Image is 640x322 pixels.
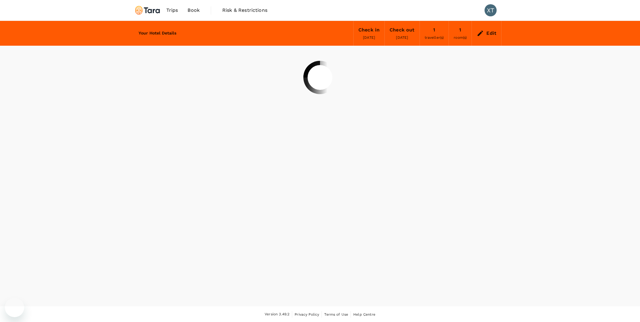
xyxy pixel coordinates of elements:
[396,35,408,40] span: [DATE]
[188,7,200,14] span: Book
[139,30,176,37] h6: Your Hotel Details
[353,312,375,317] span: Help Centre
[353,311,375,318] a: Help Centre
[295,311,319,318] a: Privacy Policy
[363,35,375,40] span: [DATE]
[358,26,380,34] div: Check in
[5,298,24,317] iframe: Button to launch messaging window
[295,312,319,317] span: Privacy Policy
[485,4,497,16] div: XT
[324,312,348,317] span: Terms of Use
[134,4,162,17] img: Tara Climate Ltd
[486,29,496,38] div: Edit
[425,35,444,40] span: traveller(s)
[324,311,348,318] a: Terms of Use
[390,26,414,34] div: Check out
[459,26,461,34] div: 1
[454,35,467,40] span: room(s)
[166,7,178,14] span: Trips
[265,311,289,317] span: Version 3.49.2
[433,26,435,34] div: 1
[222,7,267,14] span: Risk & Restrictions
